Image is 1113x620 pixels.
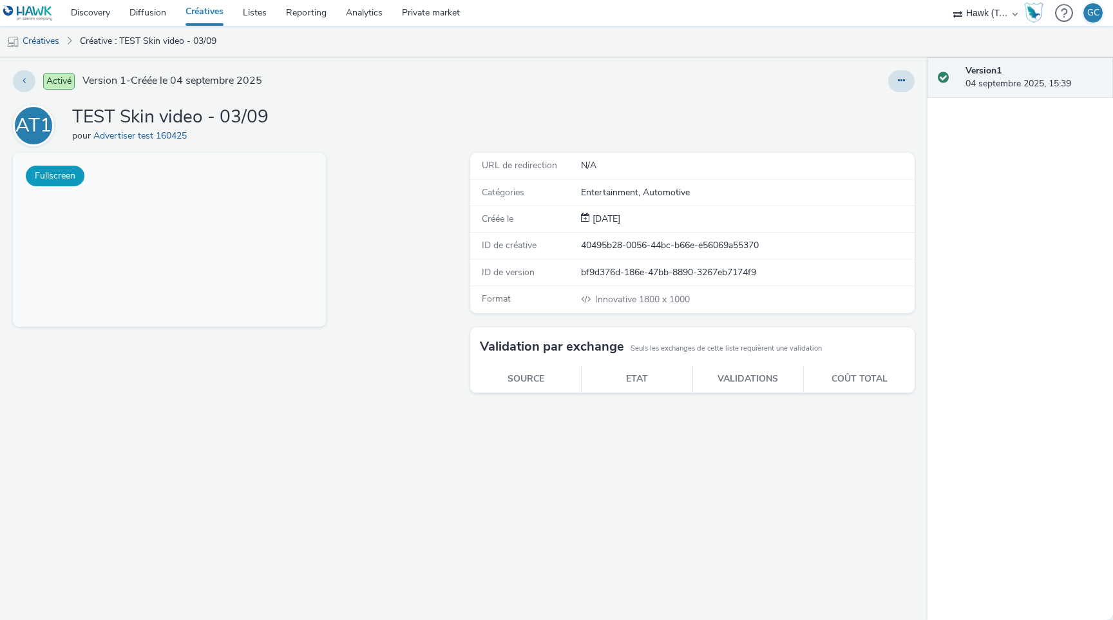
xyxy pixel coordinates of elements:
[581,266,913,279] div: bf9d376d-186e-47bb-8890-3267eb7174f9
[482,186,524,199] span: Catégories
[966,64,1002,77] strong: Version 1
[1024,3,1043,23] img: Hawk Academy
[482,239,537,251] span: ID de créative
[82,73,262,88] span: Version 1 - Créée le 04 septembre 2025
[470,366,582,392] th: Source
[590,213,620,226] div: Création 04 septembre 2025, 15:39
[581,186,913,199] div: Entertainment, Automotive
[26,166,84,186] button: Fullscreen
[13,119,59,131] a: AT1
[480,337,624,356] h3: Validation par exchange
[631,344,822,354] small: Seuls les exchanges de cette liste requièrent une validation
[482,213,513,225] span: Créée le
[804,366,915,392] th: Coût total
[692,366,804,392] th: Validations
[482,266,535,278] span: ID de version
[482,159,557,171] span: URL de redirection
[15,108,52,144] div: AT1
[6,35,19,48] img: mobile
[72,130,93,142] span: pour
[590,213,620,225] span: [DATE]
[3,5,53,21] img: undefined Logo
[72,105,269,130] h1: TEST Skin video - 03/09
[581,159,596,171] span: N/A
[73,26,223,57] a: Créative : TEST Skin video - 03/09
[594,293,690,305] span: 1800 x 1000
[966,64,1103,91] div: 04 septembre 2025, 15:39
[43,73,75,90] span: Activé
[482,293,511,305] span: Format
[581,239,913,252] div: 40495b28-0056-44bc-b66e-e56069a55370
[93,130,192,142] a: Advertiser test 160425
[582,366,693,392] th: Etat
[595,293,639,305] span: Innovative
[1024,3,1049,23] a: Hawk Academy
[1087,3,1099,23] div: GC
